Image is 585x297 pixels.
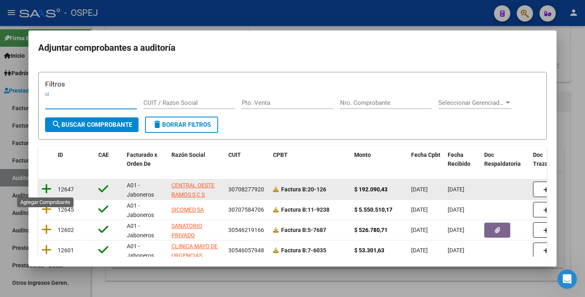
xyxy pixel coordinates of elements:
span: 30707584706 [228,206,264,213]
span: Facturado x Orden De [127,152,157,167]
button: Borrar Filtros [145,117,218,133]
datatable-header-cell: Fecha Cpbt [408,146,444,173]
span: [DATE] [411,206,428,213]
span: CLINICA MAYO DE URGENCIAS MEDICAS [PERSON_NAME] S.R.L. [171,243,218,286]
span: SICOMED SA [171,206,204,213]
span: Factura B: [281,227,308,233]
datatable-header-cell: Facturado x Orden De [123,146,168,173]
span: [DATE] [448,227,464,233]
span: Buscar Comprobante [52,121,132,128]
button: Buscar Comprobante [45,117,139,132]
strong: 5-7687 [281,227,326,233]
span: Factura B: [281,186,308,193]
mat-icon: search [52,119,61,129]
span: 30708277920 [228,186,264,193]
strong: $ 5.550.510,17 [354,206,392,213]
strong: 20-126 [281,186,326,193]
datatable-header-cell: CPBT [270,146,351,173]
span: CENTRAL OESTE RAMOS S C S [171,182,214,198]
span: A01 - Jaboneros [127,182,154,198]
span: [DATE] [411,186,428,193]
h3: Filtros [45,79,540,89]
datatable-header-cell: Fecha Recibido [444,146,481,173]
span: Monto [354,152,371,158]
h2: Adjuntar comprobantes a auditoría [38,40,547,56]
span: CPBT [273,152,288,158]
span: 30546219166 [228,227,264,233]
datatable-header-cell: Doc Trazabilidad [530,146,578,173]
mat-icon: delete [152,119,162,129]
span: Factura B: [281,247,308,254]
strong: 7-6035 [281,247,326,254]
span: Doc Trazabilidad [533,152,566,167]
span: CAE [98,152,109,158]
span: Fecha Cpbt [411,152,440,158]
datatable-header-cell: Doc Respaldatoria [481,146,530,173]
span: A01 - Jaboneros [127,243,154,259]
span: Fecha Recibido [448,152,470,167]
span: A01 - Jaboneros [127,202,154,218]
span: [DATE] [448,247,464,254]
datatable-header-cell: Monto [351,146,408,173]
span: 12647 [58,186,74,193]
span: [DATE] [448,186,464,193]
strong: 11-9238 [281,206,329,213]
span: 12601 [58,247,74,254]
span: A01 - Jaboneros [127,223,154,238]
strong: $ 526.780,71 [354,227,388,233]
datatable-header-cell: CAE [95,146,123,173]
datatable-header-cell: ID [54,146,95,173]
span: Factura B: [281,206,308,213]
span: SANATORIO PRIVADO [GEOGRAPHIC_DATA][PERSON_NAME] SRL [171,223,226,257]
strong: $ 53.301,63 [354,247,384,254]
span: 12645 [58,206,74,213]
span: Borrar Filtros [152,121,211,128]
span: 12602 [58,227,74,233]
iframe: Intercom live chat [557,269,577,289]
span: Seleccionar Gerenciador [438,99,504,106]
span: Doc Respaldatoria [484,152,521,167]
span: ID [58,152,63,158]
datatable-header-cell: CUIT [225,146,270,173]
strong: $ 192.090,43 [354,186,388,193]
datatable-header-cell: Razón Social [168,146,225,173]
span: [DATE] [411,247,428,254]
span: [DATE] [411,227,428,233]
span: 30546057948 [228,247,264,254]
span: Razón Social [171,152,205,158]
span: [DATE] [448,206,464,213]
span: CUIT [228,152,241,158]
